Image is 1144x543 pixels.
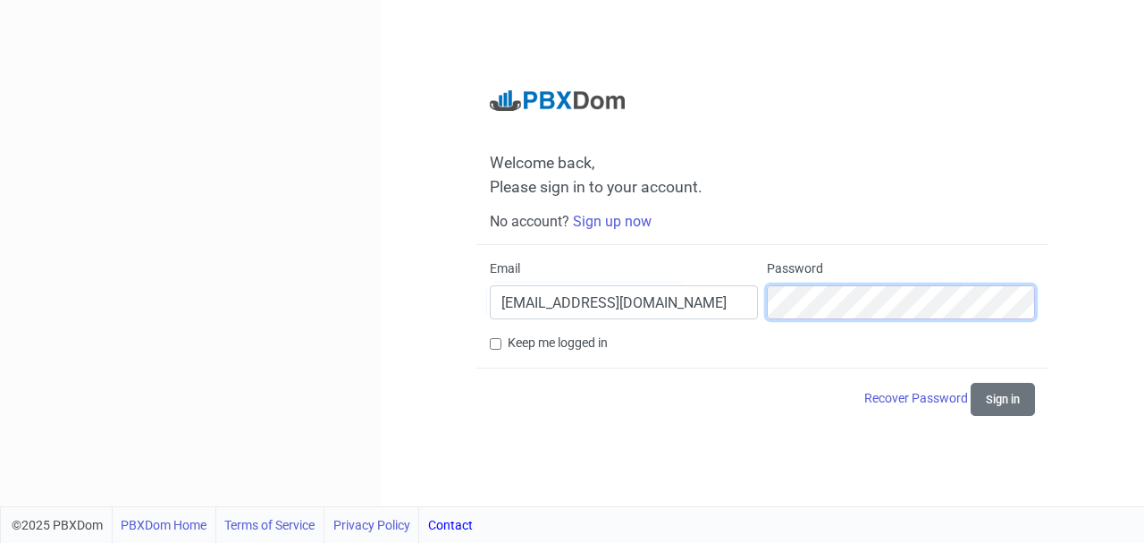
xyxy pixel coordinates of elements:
[121,507,206,543] a: PBXDom Home
[490,154,1035,173] span: Welcome back,
[490,285,758,319] input: Email here...
[508,334,608,352] label: Keep me logged in
[971,383,1035,416] button: Sign in
[490,213,1035,230] h6: No account?
[224,507,315,543] a: Terms of Service
[490,178,702,196] span: Please sign in to your account.
[864,391,971,405] a: Recover Password
[333,507,410,543] a: Privacy Policy
[490,259,520,278] label: Email
[12,507,473,543] div: ©2025 PBXDom
[428,507,473,543] a: Contact
[573,213,652,230] a: Sign up now
[767,259,823,278] label: Password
